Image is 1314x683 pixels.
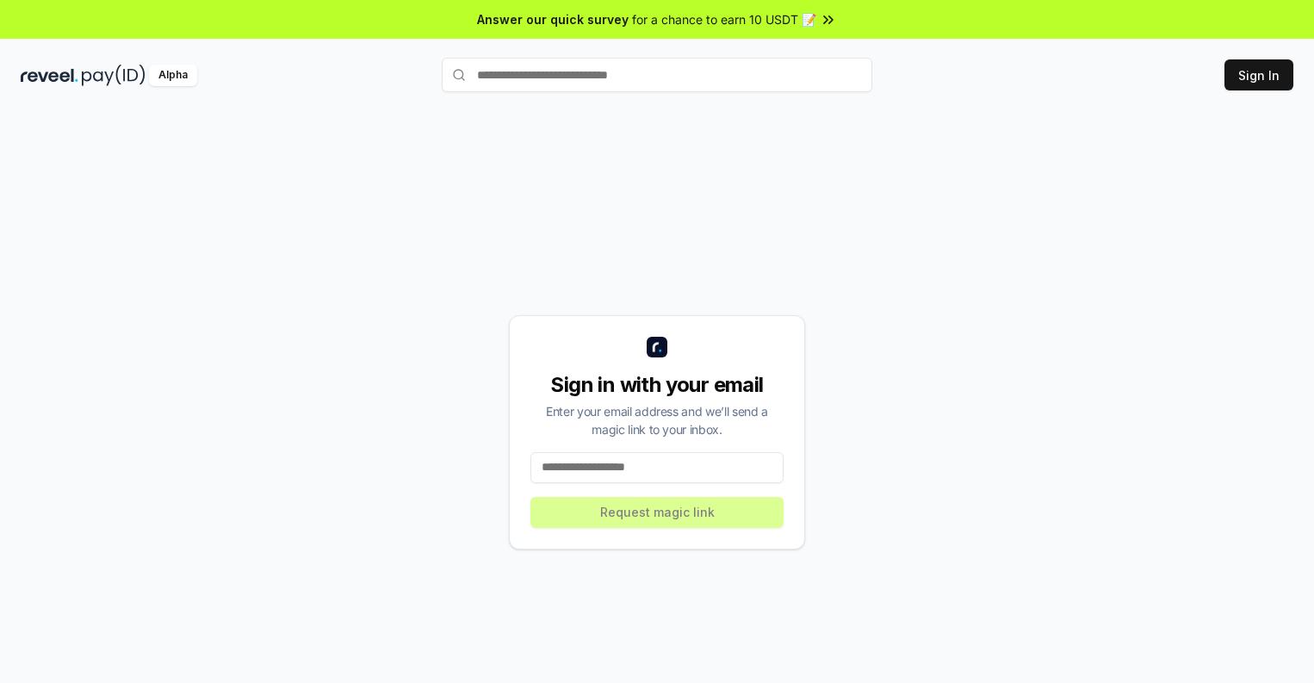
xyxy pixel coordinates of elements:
[82,65,146,86] img: pay_id
[149,65,197,86] div: Alpha
[647,337,667,357] img: logo_small
[1224,59,1293,90] button: Sign In
[632,10,816,28] span: for a chance to earn 10 USDT 📝
[477,10,629,28] span: Answer our quick survey
[530,371,784,399] div: Sign in with your email
[530,402,784,438] div: Enter your email address and we’ll send a magic link to your inbox.
[21,65,78,86] img: reveel_dark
